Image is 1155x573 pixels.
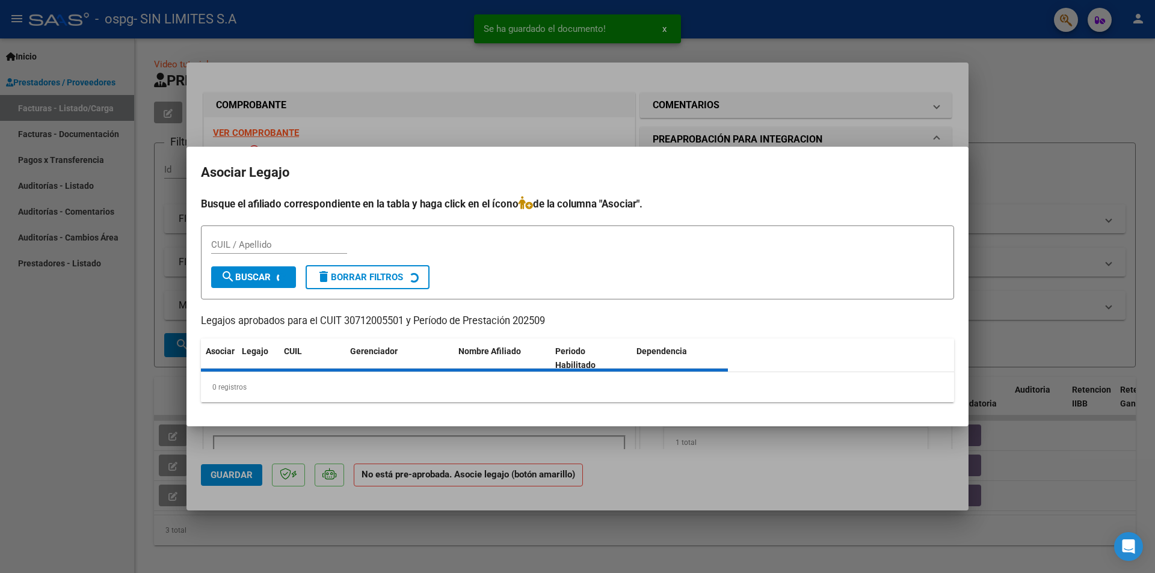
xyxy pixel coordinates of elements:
span: Gerenciador [350,346,398,356]
datatable-header-cell: Periodo Habilitado [550,339,632,378]
datatable-header-cell: Legajo [237,339,279,378]
button: Buscar [211,266,296,288]
div: 0 registros [201,372,954,402]
span: CUIL [284,346,302,356]
span: Borrar Filtros [316,272,403,283]
span: Legajo [242,346,268,356]
span: Periodo Habilitado [555,346,596,370]
mat-icon: search [221,269,235,284]
datatable-header-cell: Asociar [201,339,237,378]
div: Open Intercom Messenger [1114,532,1143,561]
h2: Asociar Legajo [201,161,954,184]
datatable-header-cell: Gerenciador [345,339,454,378]
span: Buscar [221,272,271,283]
span: Nombre Afiliado [458,346,521,356]
datatable-header-cell: Dependencia [632,339,728,378]
datatable-header-cell: Nombre Afiliado [454,339,550,378]
span: Dependencia [636,346,687,356]
span: Asociar [206,346,235,356]
datatable-header-cell: CUIL [279,339,345,378]
button: Borrar Filtros [306,265,430,289]
p: Legajos aprobados para el CUIT 30712005501 y Período de Prestación 202509 [201,314,954,329]
h4: Busque el afiliado correspondiente en la tabla y haga click en el ícono de la columna "Asociar". [201,196,954,212]
mat-icon: delete [316,269,331,284]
